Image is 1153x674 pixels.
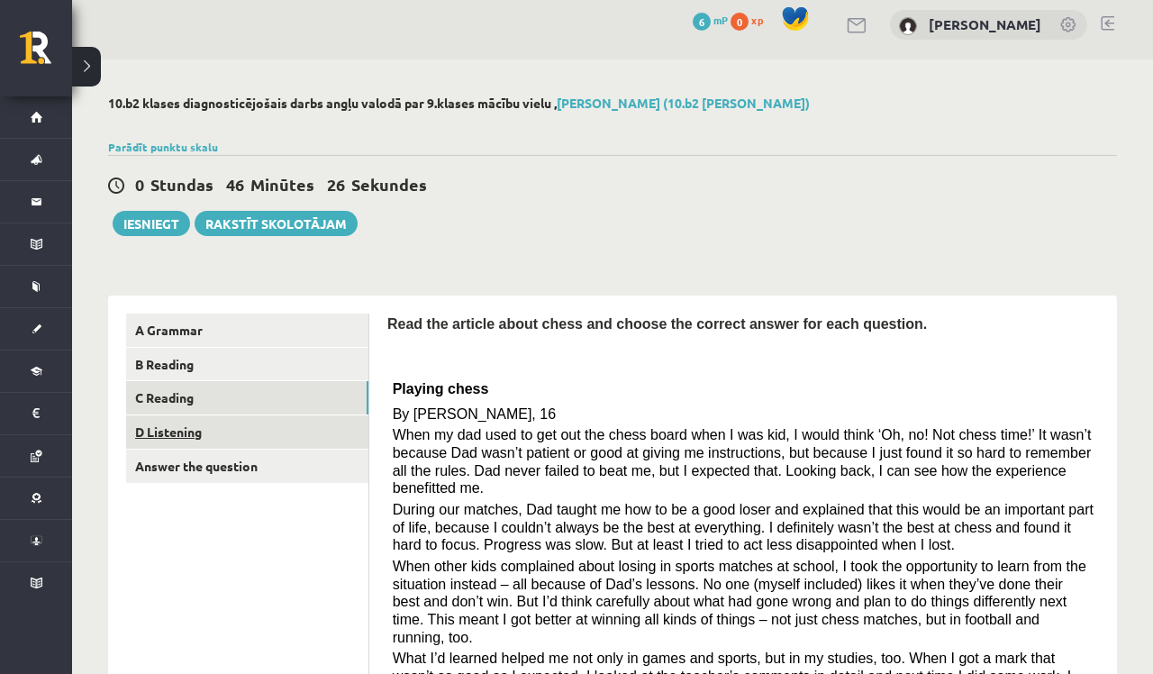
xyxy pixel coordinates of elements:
a: Parādīt punktu skalu [108,140,218,154]
span: During our matches, Dad taught me how to be a good loser and explained that this would be an impo... [393,502,1094,552]
span: Stundas [150,174,213,195]
a: 6 mP [693,13,728,27]
span: When other kids complained about losing in sports matches at school, I took the opportunity to le... [393,559,1086,645]
span: Playing chess [393,381,489,396]
span: mP [713,13,728,27]
span: 26 [327,174,345,195]
h2: 10.b2 klases diagnosticējošais darbs angļu valodā par 9.klases mācību vielu , [108,96,1117,111]
a: [PERSON_NAME] (10.b2 [PERSON_NAME]) [557,95,810,111]
button: Iesniegt [113,211,190,236]
a: Rakstīt skolotājam [195,211,358,236]
a: Answer the question [126,450,368,483]
span: Read the article about chess and choose the correct answer for each question. [387,316,927,332]
a: D Listening [126,415,368,449]
a: 0 xp [731,13,772,27]
span: 46 [226,174,244,195]
span: 6 [693,13,711,31]
span: 0 [731,13,749,31]
a: Rīgas 1. Tālmācības vidusskola [20,32,72,77]
span: By [PERSON_NAME], 16 [393,406,556,422]
a: A Grammar [126,314,368,347]
span: xp [751,13,763,27]
a: [PERSON_NAME] [929,15,1041,33]
span: When my dad used to get out the chess board when I was kid, I would think ‘Oh, no! Not chess time... [393,427,1092,496]
a: B Reading [126,348,368,381]
span: Minūtes [250,174,314,195]
span: 0 [135,174,144,195]
a: C Reading [126,381,368,414]
img: Arita Lapteva [899,17,917,35]
span: Sekundes [351,174,427,195]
